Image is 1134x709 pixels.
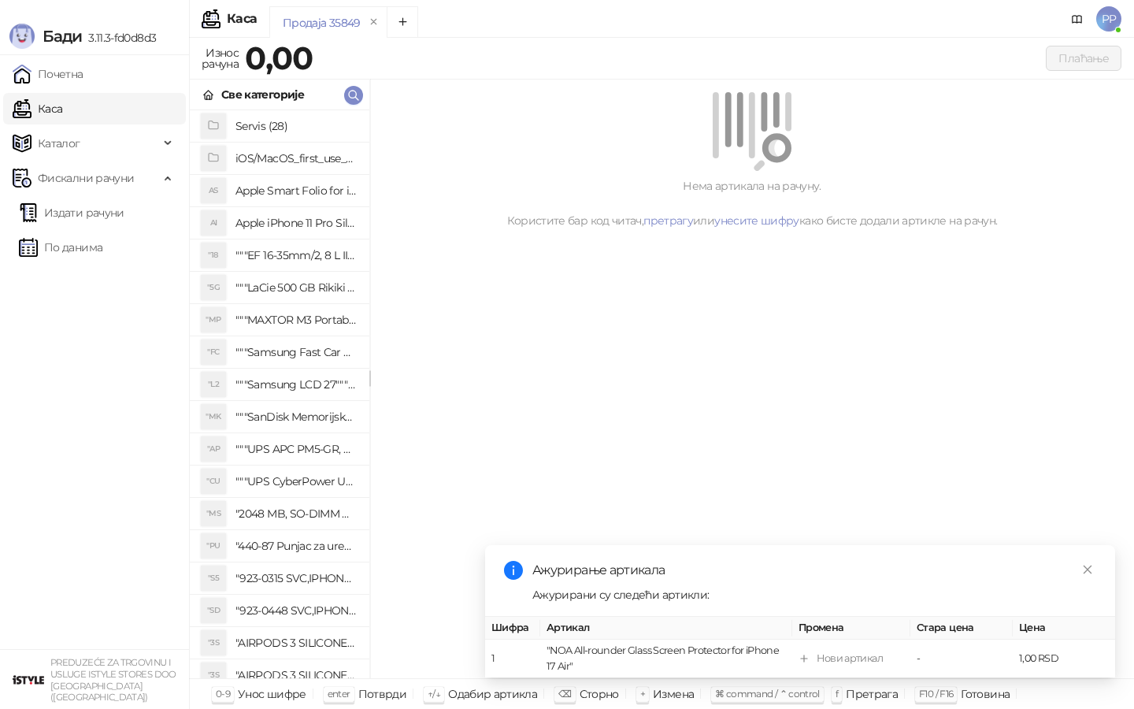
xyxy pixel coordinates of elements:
[238,684,306,704] div: Унос шифре
[201,436,226,462] div: "AP
[235,436,357,462] h4: """UPS APC PM5-GR, Essential Surge Arrest,5 utic_nica"""
[448,684,537,704] div: Одабир артикла
[428,688,440,700] span: ↑/↓
[82,31,156,45] span: 3.11.3-fd0d8d3
[1096,6,1121,32] span: PP
[201,663,226,688] div: "3S
[910,617,1013,640] th: Стара цена
[201,243,226,268] div: "18
[1046,46,1121,71] button: Плаћање
[216,688,230,700] span: 0-9
[817,651,883,666] div: Нови артикал
[910,640,1013,678] td: -
[235,146,357,171] h4: iOS/MacOS_first_use_assistance (4)
[714,213,799,228] a: унесите шифру
[235,663,357,688] h4: "AIRPODS 3 SILICONE CASE BLUE"
[1082,564,1093,575] span: close
[13,664,44,696] img: 64x64-companyLogo-77b92cf4-9946-4f36-9751-bf7bb5fd2c7d.png
[1065,6,1090,32] a: Документација
[235,372,357,397] h4: """Samsung LCD 27"""" C27F390FHUXEN"""
[1013,617,1115,640] th: Цена
[919,688,953,700] span: F10 / F16
[235,340,357,365] h4: """Samsung Fast Car Charge Adapter, brzi auto punja_, boja crna"""
[364,16,384,29] button: remove
[245,39,313,77] strong: 0,00
[235,243,357,268] h4: """EF 16-35mm/2, 8 L III USM"""
[201,210,226,236] div: AI
[504,561,523,580] span: info-circle
[13,93,62,124] a: Каса
[485,640,540,678] td: 1
[532,586,1096,603] div: Ажурирани су следећи артикли:
[198,43,242,74] div: Износ рачуна
[580,684,619,704] div: Сторно
[358,684,407,704] div: Потврди
[235,533,357,559] h4: "440-87 Punjac za uredjaje sa micro USB portom 4/1, Stand."
[38,162,134,194] span: Фискални рачуни
[328,688,350,700] span: enter
[190,110,369,678] div: grid
[235,469,357,494] h4: """UPS CyberPower UT650EG, 650VA/360W , line-int., s_uko, desktop"""
[50,657,176,703] small: PREDUZEĆE ZA TRGOVINU I USLUGE ISTYLE STORES DOO [GEOGRAPHIC_DATA] ([GEOGRAPHIC_DATA])
[221,86,304,103] div: Све категорије
[201,340,226,365] div: "FC
[389,177,1115,229] div: Нема артикала на рачуну. Користите бар код читач, или како бисте додали артикле на рачун.
[387,6,418,38] button: Add tab
[201,533,226,559] div: "PU
[283,14,361,32] div: Продаја 35849
[558,688,571,700] span: ⌫
[836,688,838,700] span: f
[1013,640,1115,678] td: 1,00 RSD
[235,598,357,623] h4: "923-0448 SVC,IPHONE,TOURQUE DRIVER KIT .65KGF- CM Šrafciger "
[235,307,357,332] h4: """MAXTOR M3 Portable 2TB 2.5"""" crni eksterni hard disk HX-M201TCB/GM"""
[485,617,540,640] th: Шифра
[235,178,357,203] h4: Apple Smart Folio for iPad mini (A17 Pro) - Sage
[1079,561,1096,578] a: Close
[235,404,357,429] h4: """SanDisk Memorijska kartica 256GB microSDXC sa SD adapterom SDSQXA1-256G-GN6MA - Extreme PLUS, ...
[201,469,226,494] div: "CU
[43,27,82,46] span: Бади
[961,684,1010,704] div: Готовина
[19,232,102,263] a: По данима
[201,598,226,623] div: "SD
[13,58,83,90] a: Почетна
[540,640,792,678] td: "NOA All-rounder Glass Screen Protector for iPhone 17 Air"
[235,113,357,139] h4: Servis (28)
[227,13,257,25] div: Каса
[201,404,226,429] div: "MK
[201,630,226,655] div: "3S
[201,178,226,203] div: AS
[201,307,226,332] div: "MP
[532,561,1096,580] div: Ажурирање артикала
[38,128,80,159] span: Каталог
[201,566,226,591] div: "S5
[9,24,35,49] img: Logo
[540,617,792,640] th: Артикал
[846,684,898,704] div: Претрага
[201,501,226,526] div: "MS
[792,617,910,640] th: Промена
[201,372,226,397] div: "L2
[640,688,645,700] span: +
[235,275,357,300] h4: """LaCie 500 GB Rikiki USB 3.0 / Ultra Compact & Resistant aluminum / USB 3.0 / 2.5"""""""
[235,210,357,236] h4: Apple iPhone 11 Pro Silicone Case - Black
[235,630,357,655] h4: "AIRPODS 3 SILICONE CASE BLACK"
[653,684,694,704] div: Измена
[643,213,693,228] a: претрагу
[19,197,124,228] a: Издати рачуни
[235,566,357,591] h4: "923-0315 SVC,IPHONE 5/5S BATTERY REMOVAL TRAY Držač za iPhone sa kojim se otvara display
[201,275,226,300] div: "5G
[235,501,357,526] h4: "2048 MB, SO-DIMM DDRII, 667 MHz, Napajanje 1,8 0,1 V, Latencija CL5"
[715,688,820,700] span: ⌘ command / ⌃ control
